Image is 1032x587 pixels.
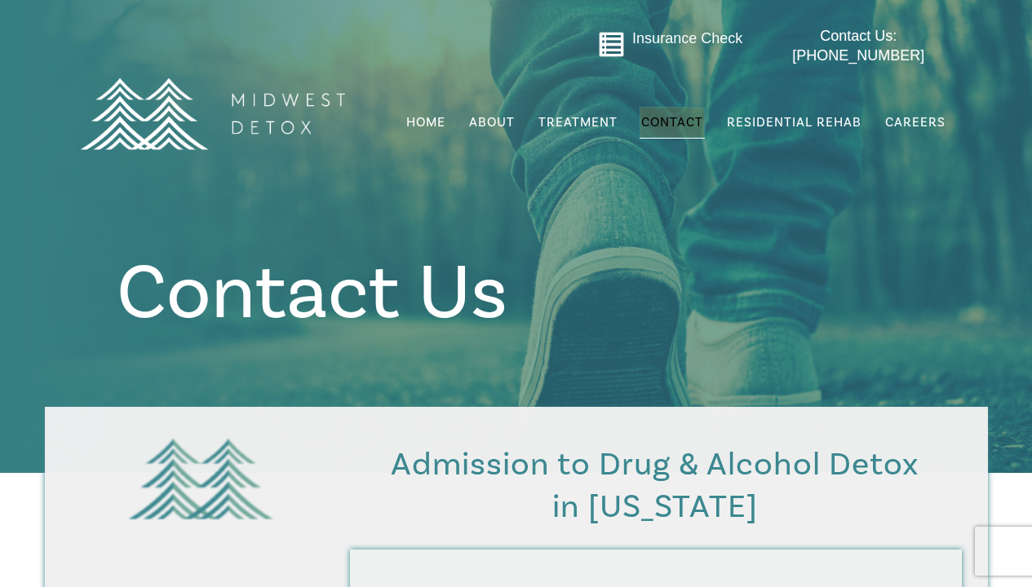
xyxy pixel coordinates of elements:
[760,27,957,65] a: Contact Us: [PHONE_NUMBER]
[885,114,946,130] span: Careers
[406,114,445,130] span: Home
[538,116,618,129] span: Treatment
[467,107,516,138] a: About
[792,28,924,63] span: Contact Us: [PHONE_NUMBER]
[537,107,619,138] a: Treatment
[725,107,863,138] a: Residential Rehab
[632,30,742,46] a: Insurance Check
[640,107,705,138] a: Contact
[884,107,947,138] a: Careers
[469,116,515,129] span: About
[121,433,276,523] img: Largetree-logo-only
[598,31,625,64] a: Go to midwestdetox.com/message-form-page/
[69,42,355,185] img: MD Logo Horitzontal white-01 (1) (1)
[117,243,507,343] span: Contact Us
[727,114,861,130] span: Residential Rehab
[641,116,703,129] span: Contact
[405,107,447,138] a: Home
[391,444,919,527] span: Admission to Drug & Alcohol Detox in [US_STATE]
